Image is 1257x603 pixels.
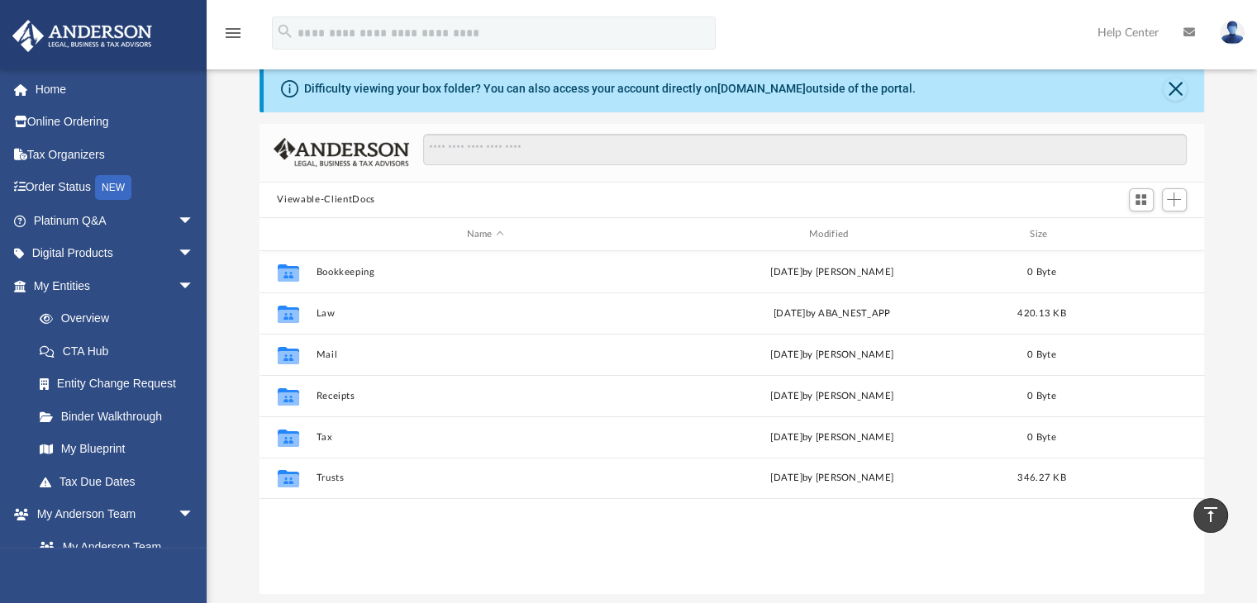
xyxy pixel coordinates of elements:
a: Online Ordering [12,106,219,139]
button: Add [1162,188,1187,211]
span: 0 Byte [1027,268,1056,277]
div: NEW [95,175,131,200]
input: Search files and folders [423,134,1186,165]
span: 0 Byte [1027,433,1056,442]
div: grid [259,251,1205,593]
a: Binder Walkthrough [23,400,219,433]
button: Law [316,308,655,319]
a: CTA Hub [23,335,219,368]
div: Modified [662,227,1002,242]
span: 346.27 KB [1017,474,1065,483]
button: Mail [316,349,655,360]
a: menu [223,31,243,43]
div: Size [1008,227,1074,242]
a: My Anderson Team [23,530,202,563]
div: [DATE] by [PERSON_NAME] [662,265,1001,280]
button: Tax [316,432,655,443]
span: arrow_drop_down [178,204,211,238]
div: Difficulty viewing your box folder? You can also access your account directly on outside of the p... [304,80,916,97]
button: Switch to Grid View [1129,188,1154,211]
a: My Blueprint [23,433,211,466]
span: 0 Byte [1027,350,1056,359]
img: Anderson Advisors Platinum Portal [7,20,157,52]
a: Order StatusNEW [12,171,219,205]
div: [DATE] by [PERSON_NAME] [662,472,1001,487]
a: [DOMAIN_NAME] [717,82,806,95]
button: Receipts [316,391,655,401]
button: Viewable-ClientDocs [277,192,374,207]
div: id [1082,227,1197,242]
a: Entity Change Request [23,368,219,401]
span: arrow_drop_down [178,498,211,532]
div: [DATE] by [PERSON_NAME] [662,389,1001,404]
a: My Entitiesarrow_drop_down [12,269,219,302]
img: User Pic [1220,21,1245,45]
span: 0 Byte [1027,392,1056,401]
a: Tax Organizers [12,138,219,171]
div: id [266,227,307,242]
i: vertical_align_top [1201,505,1221,525]
i: search [276,22,294,40]
div: Name [315,227,655,242]
span: 420.13 KB [1017,309,1065,318]
a: Digital Productsarrow_drop_down [12,237,219,270]
div: [DATE] by [PERSON_NAME] [662,430,1001,445]
button: Bookkeeping [316,267,655,278]
div: [DATE] by ABA_NEST_APP [662,306,1001,321]
button: Close [1164,78,1187,101]
a: Tax Due Dates [23,465,219,498]
span: arrow_drop_down [178,269,211,303]
span: arrow_drop_down [178,237,211,271]
div: [DATE] by [PERSON_NAME] [662,348,1001,363]
a: Home [12,73,219,106]
button: Trusts [316,473,655,484]
a: vertical_align_top [1193,498,1228,533]
i: menu [223,23,243,43]
a: My Anderson Teamarrow_drop_down [12,498,211,531]
a: Overview [23,302,219,335]
a: Platinum Q&Aarrow_drop_down [12,204,219,237]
